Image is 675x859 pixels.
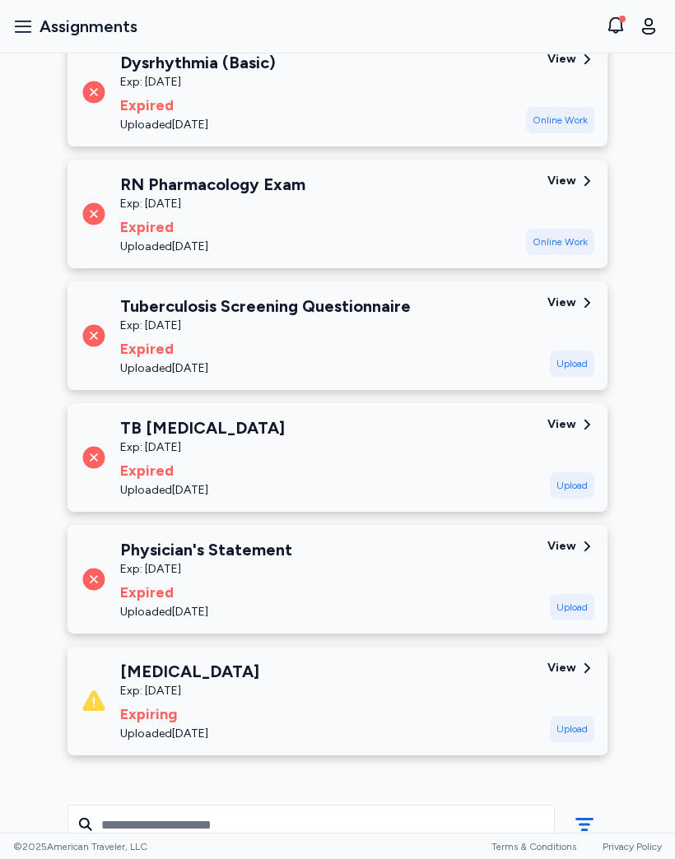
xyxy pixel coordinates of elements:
div: View [547,416,576,433]
div: Expiring [120,703,259,726]
div: Exp: [DATE] [120,683,259,699]
div: View [547,51,576,67]
div: Expired [120,459,285,482]
div: Expired [120,337,411,360]
div: Uploaded [DATE] [120,117,276,133]
div: [MEDICAL_DATA] [120,660,259,683]
div: Uploaded [DATE] [120,604,292,620]
div: Uploaded [DATE] [120,726,259,742]
div: Uploaded [DATE] [120,360,411,377]
button: Assignments [7,8,144,44]
div: Tuberculosis Screening Questionnaire [120,295,411,318]
div: Expired [120,216,305,239]
div: Exp: [DATE] [120,196,305,212]
div: Upload [550,716,594,742]
div: Online Work [526,229,594,255]
div: Exp: [DATE] [120,74,276,91]
div: View [547,538,576,555]
div: Exp: [DATE] [120,561,292,578]
div: Expired [120,94,276,117]
div: Upload [550,351,594,377]
div: View [547,295,576,311]
div: View [547,173,576,189]
div: Uploaded [DATE] [120,239,305,255]
a: Terms & Conditions [491,841,576,852]
div: Uploaded [DATE] [120,482,285,499]
div: Expired [120,581,292,604]
div: Exp: [DATE] [120,439,285,456]
div: Upload [550,594,594,620]
div: Online Work [526,107,594,133]
div: Exp: [DATE] [120,318,411,334]
div: Dysrhythmia (Basic) [120,51,276,74]
span: Assignments [40,15,137,38]
div: View [547,660,576,676]
div: Physician's Statement [120,538,292,561]
div: TB [MEDICAL_DATA] [120,416,285,439]
span: © 2025 American Traveler, LLC [13,840,147,853]
div: RN Pharmacology Exam [120,173,305,196]
a: Privacy Policy [603,841,662,852]
div: Upload [550,472,594,499]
